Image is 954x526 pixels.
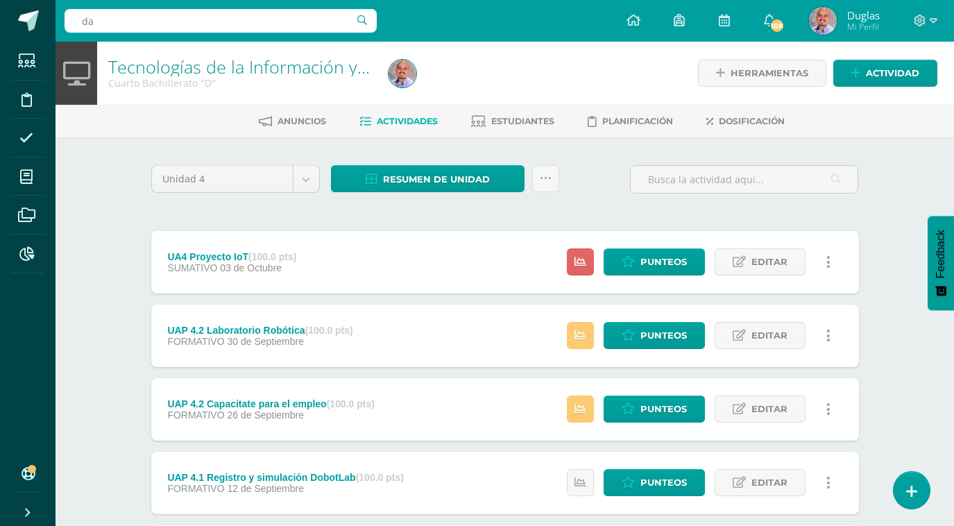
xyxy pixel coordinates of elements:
span: Resumen de unidad [383,167,490,192]
span: Punteos [640,323,687,348]
button: Feedback - Mostrar encuesta [928,216,954,310]
div: UA4 Proyecto IoT [167,251,296,262]
a: Actividad [833,60,937,87]
a: Punteos [604,469,705,496]
img: 303f0dfdc36eeea024f29b2ae9d0f183.png [389,60,416,87]
a: Tecnologías de la Información y la Comunicación [108,55,493,78]
span: Actividad [866,60,919,86]
span: Feedback [935,230,947,278]
span: 26 de Septiembre [227,409,304,421]
a: Herramientas [698,60,826,87]
span: Herramientas [731,60,808,86]
a: Planificación [588,110,673,133]
img: 303f0dfdc36eeea024f29b2ae9d0f183.png [809,7,837,35]
span: Planificación [602,116,673,126]
div: Cuarto Bachillerato 'D' [108,76,372,90]
span: Mi Perfil [847,21,880,33]
span: Estudiantes [491,116,554,126]
div: UAP 4.2 Capacitate para el empleo [167,398,375,409]
span: Punteos [640,249,687,275]
span: Unidad 4 [162,166,282,192]
span: SUMATIVO [167,262,217,273]
span: 30 de Septiembre [227,336,304,347]
span: 03 de Octubre [220,262,282,273]
span: Punteos [640,396,687,422]
strong: (100.0 pts) [305,325,353,336]
h1: Tecnologías de la Información y la Comunicación [108,57,372,76]
strong: (100.0 pts) [356,472,404,483]
span: 108 [769,18,785,33]
span: Editar [751,470,787,495]
a: Punteos [604,396,705,423]
span: FORMATIVO [167,409,224,421]
span: Punteos [640,470,687,495]
input: Busca la actividad aquí... [631,166,858,193]
input: Busca un usuario... [65,9,377,33]
strong: (100.0 pts) [248,251,296,262]
div: UAP 4.1 Registro y simulación DobotLab [167,472,404,483]
span: Editar [751,323,787,348]
span: FORMATIVO [167,336,224,347]
a: Unidad 4 [152,166,319,192]
a: Dosificación [706,110,785,133]
div: UAP 4.2 Laboratorio Robótica [167,325,352,336]
span: Duglas [847,8,880,22]
a: Anuncios [259,110,326,133]
span: 12 de Septiembre [227,483,304,494]
span: FORMATIVO [167,483,224,494]
a: Punteos [604,248,705,275]
span: Editar [751,396,787,422]
span: Actividades [377,116,438,126]
span: Anuncios [278,116,326,126]
a: Estudiantes [471,110,554,133]
strong: (100.0 pts) [327,398,375,409]
span: Dosificación [719,116,785,126]
a: Actividades [359,110,438,133]
a: Resumen de unidad [331,165,525,192]
a: Punteos [604,322,705,349]
span: Editar [751,249,787,275]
